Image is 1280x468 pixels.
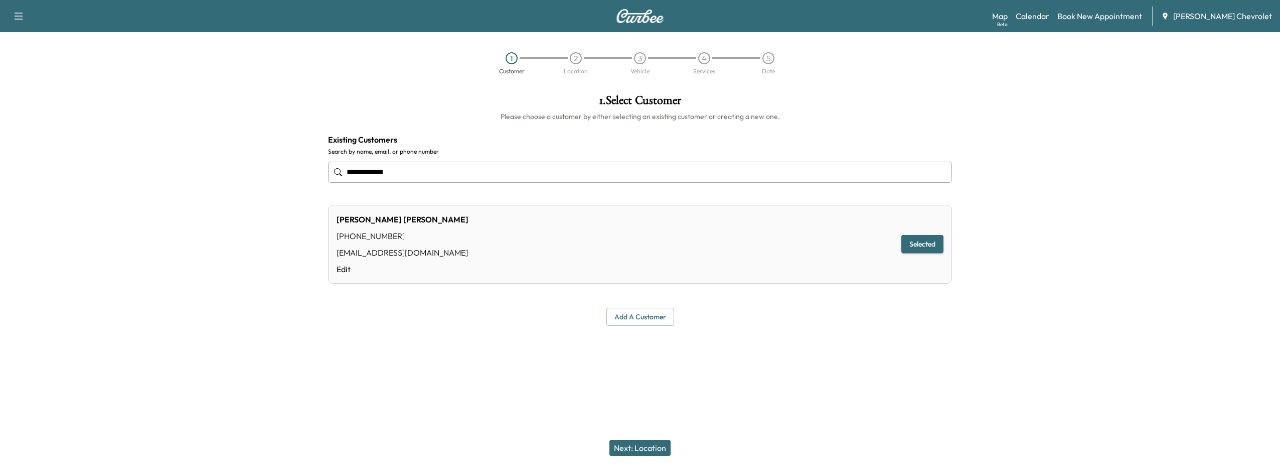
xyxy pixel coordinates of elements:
[337,230,468,242] div: [PHONE_NUMBER]
[328,94,952,111] h1: 1 . Select Customer
[1173,10,1272,22] span: [PERSON_NAME] Chevrolet
[698,52,710,64] div: 4
[1016,10,1049,22] a: Calendar
[328,111,952,122] h6: Please choose a customer by either selecting an existing customer or creating a new one.
[762,68,775,74] div: Date
[901,235,943,254] button: Selected
[616,9,664,23] img: Curbee Logo
[606,308,674,326] button: Add a customer
[564,68,588,74] div: Location
[1057,10,1142,22] a: Book New Appointment
[634,52,646,64] div: 3
[506,52,518,64] div: 1
[630,68,650,74] div: Vehicle
[337,213,468,225] div: [PERSON_NAME] [PERSON_NAME]
[337,247,468,259] div: [EMAIL_ADDRESS][DOMAIN_NAME]
[328,148,952,156] label: Search by name, email, or phone number
[328,134,952,146] h4: Existing Customers
[693,68,715,74] div: Services
[762,52,774,64] div: 5
[337,263,468,275] a: Edit
[997,21,1008,28] div: Beta
[570,52,582,64] div: 2
[992,10,1008,22] a: MapBeta
[609,440,671,456] button: Next: Location
[499,68,525,74] div: Customer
